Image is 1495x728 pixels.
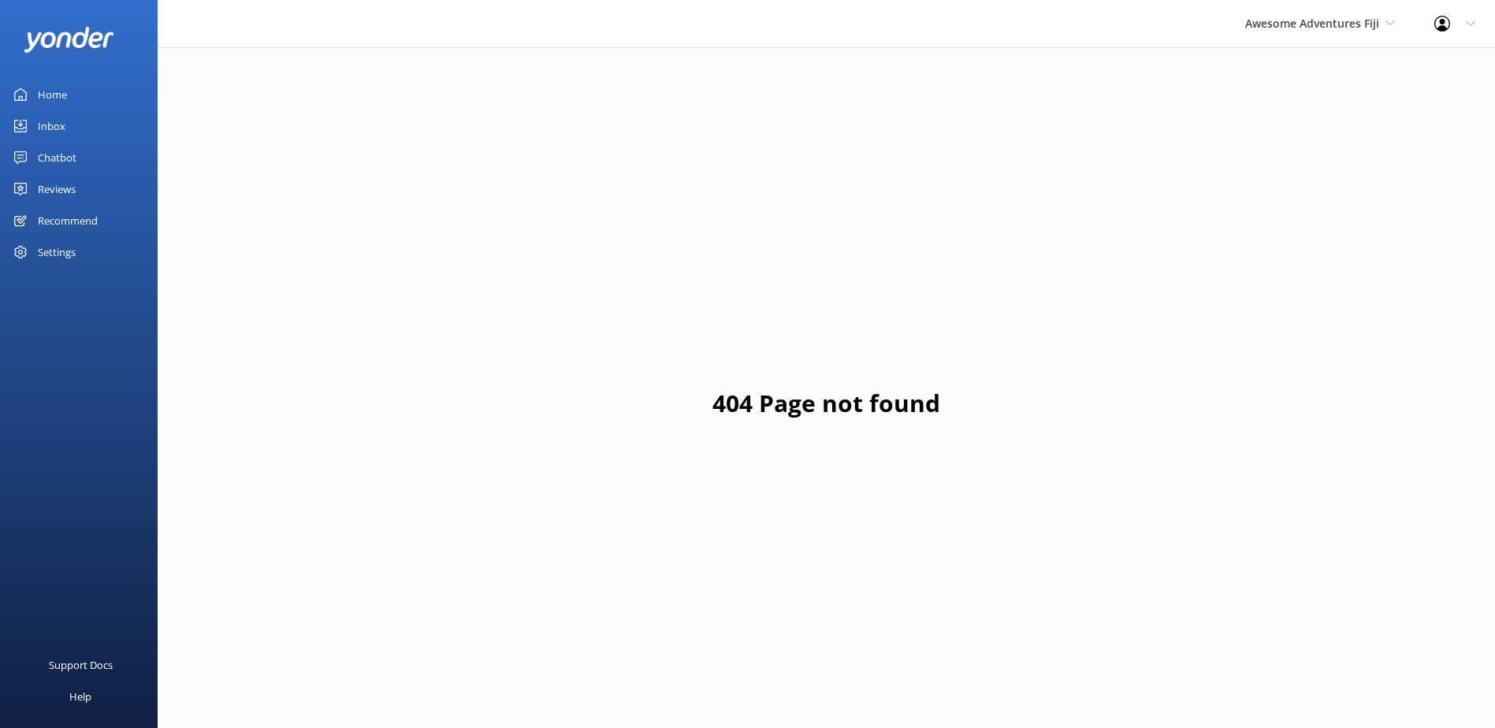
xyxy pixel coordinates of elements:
[38,236,76,268] div: Settings
[1245,16,1379,31] span: Awesome Adventures Fiji
[38,173,76,205] div: Reviews
[712,384,940,422] h1: 404 Page not found
[49,649,113,681] div: Support Docs
[69,681,91,712] div: Help
[38,79,67,110] div: Home
[38,110,65,142] div: Inbox
[38,142,76,173] div: Chatbot
[24,27,114,53] img: yonder-white-logo.png
[38,205,98,236] div: Recommend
